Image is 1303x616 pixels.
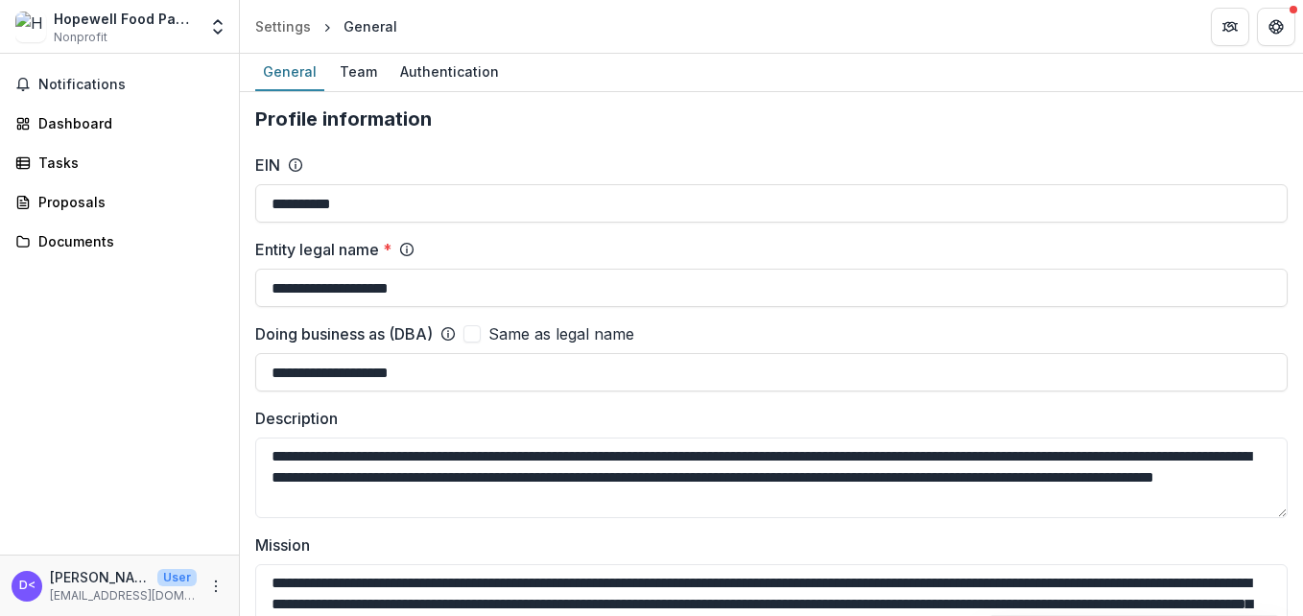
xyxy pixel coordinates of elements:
a: Tasks [8,147,231,178]
label: Description [255,407,1276,430]
a: Team [332,54,385,91]
a: Proposals [8,186,231,218]
label: Entity legal name [255,238,391,261]
img: Hopewell Food Pantry [15,12,46,42]
div: Proposals [38,192,216,212]
span: Notifications [38,77,224,93]
button: More [204,575,227,598]
div: General [344,16,397,36]
a: Authentication [392,54,507,91]
div: Dashboard [38,113,216,133]
span: Nonprofit [54,29,107,46]
div: General [255,58,324,85]
div: Documents [38,231,216,251]
h2: Profile information [255,107,1288,130]
nav: breadcrumb [248,12,405,40]
label: EIN [255,154,280,177]
p: [EMAIL_ADDRESS][DOMAIN_NAME] [50,587,197,604]
button: Notifications [8,69,231,100]
div: Settings [255,16,311,36]
span: Same as legal name [488,322,634,345]
p: [PERSON_NAME] <[EMAIL_ADDRESS][DOMAIN_NAME]> [50,567,150,587]
label: Mission [255,533,1276,557]
button: Get Help [1257,8,1295,46]
div: Hopewell Food Pantry [54,9,197,29]
p: User [157,569,197,586]
div: Tasks [38,153,216,173]
a: General [255,54,324,91]
button: Open entity switcher [204,8,231,46]
label: Doing business as (DBA) [255,322,433,345]
div: Team [332,58,385,85]
a: Documents [8,225,231,257]
a: Settings [248,12,319,40]
div: Authentication [392,58,507,85]
div: Donna Martin <hopewellfp@gmail.com> [19,580,36,592]
button: Partners [1211,8,1249,46]
a: Dashboard [8,107,231,139]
